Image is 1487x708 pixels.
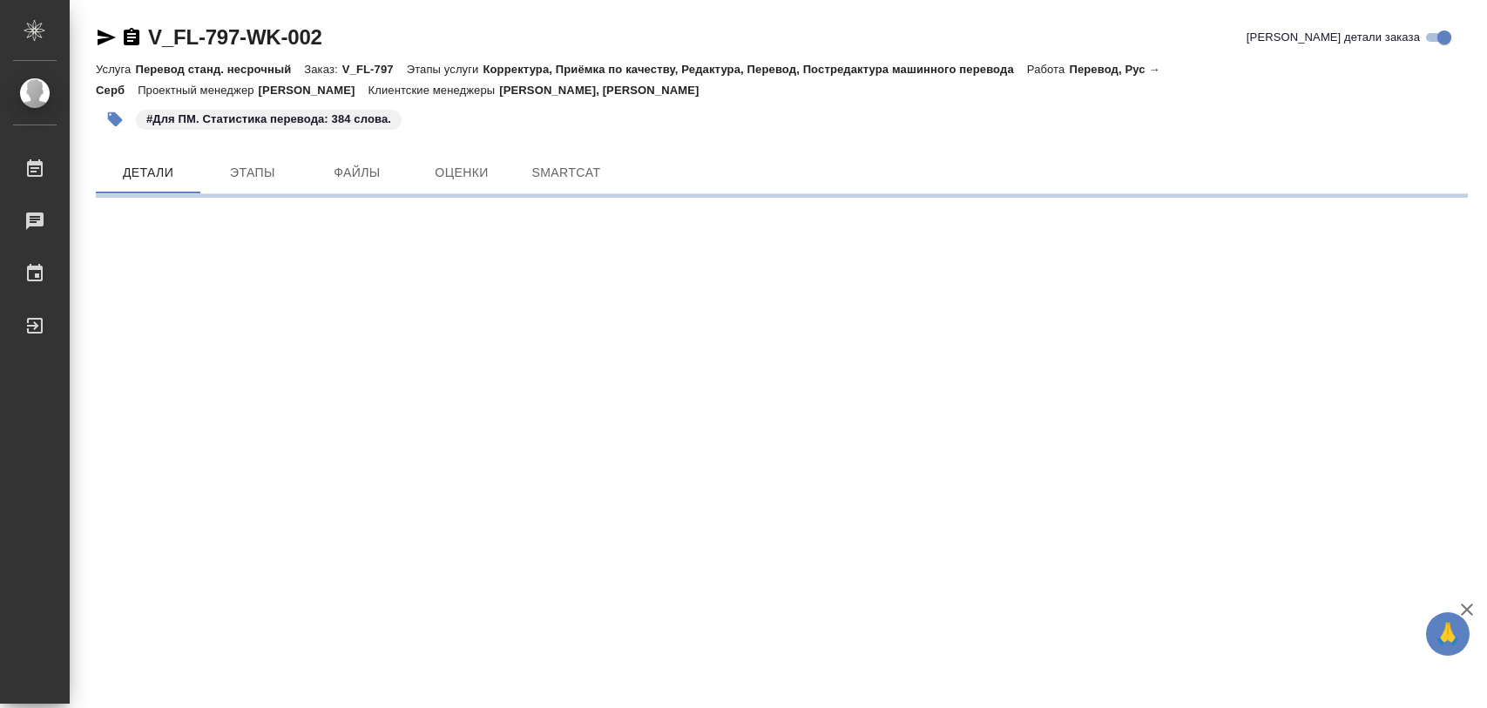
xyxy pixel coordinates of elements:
button: 🙏 [1426,612,1470,656]
span: Оценки [420,162,504,184]
span: Детали [106,162,190,184]
span: Для ПМ. Статистика перевода: 384 слова. [134,111,403,125]
p: Услуга [96,63,135,76]
p: Работа [1027,63,1070,76]
p: V_FL-797 [342,63,407,76]
span: [PERSON_NAME] детали заказа [1247,29,1420,46]
span: SmartCat [524,162,608,184]
span: Этапы [211,162,294,184]
button: Добавить тэг [96,100,134,138]
p: Заказ: [304,63,341,76]
p: Корректура, Приёмка по качеству, Редактура, Перевод, Постредактура машинного перевода [483,63,1026,76]
p: [PERSON_NAME] [259,84,368,97]
button: Скопировать ссылку [121,27,142,48]
span: Файлы [315,162,399,184]
button: Скопировать ссылку для ЯМессенджера [96,27,117,48]
p: Этапы услуги [407,63,483,76]
p: Проектный менеджер [138,84,258,97]
p: Клиентские менеджеры [368,84,500,97]
p: #Для ПМ. Статистика перевода: 384 слова. [146,111,391,128]
span: 🙏 [1433,616,1463,652]
p: Перевод станд. несрочный [135,63,304,76]
p: [PERSON_NAME], [PERSON_NAME] [499,84,712,97]
a: V_FL-797-WK-002 [148,25,322,49]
